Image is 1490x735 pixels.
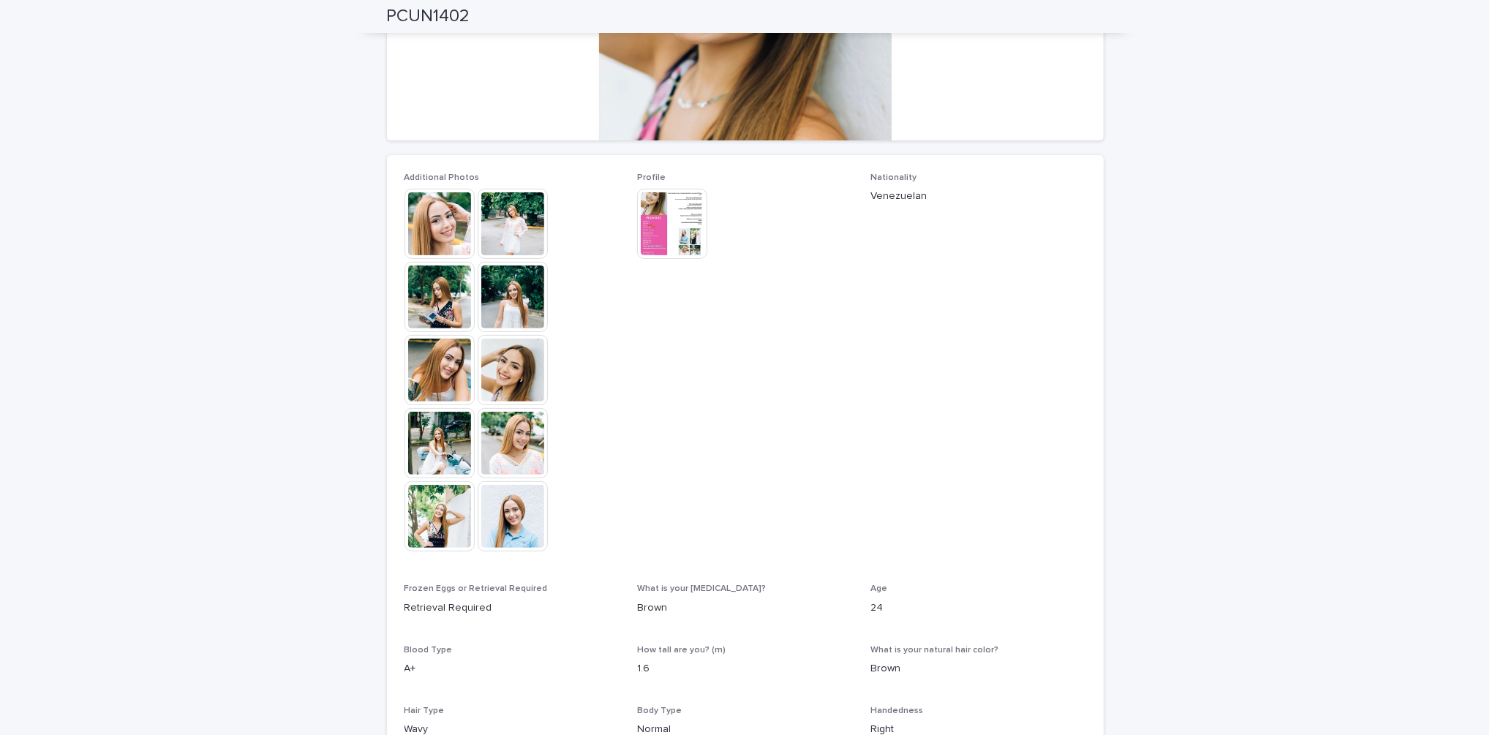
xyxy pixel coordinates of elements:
p: 24 [870,600,1086,616]
span: Handedness [870,706,923,715]
span: How tall are you? (m) [637,646,726,655]
p: A+ [405,661,620,676]
span: Profile [637,173,666,182]
span: Frozen Eggs or Retrieval Required [405,584,548,593]
p: Brown [637,600,853,616]
p: Venezuelan [870,189,1086,204]
h2: PCUN1402 [387,6,470,27]
span: What is your natural hair color? [870,646,998,655]
span: Nationality [870,173,917,182]
span: What is your [MEDICAL_DATA]? [637,584,766,593]
p: Brown [870,661,1086,676]
span: Age [870,584,887,593]
span: Additional Photos [405,173,480,182]
p: Retrieval Required [405,600,620,616]
span: Body Type [637,706,682,715]
span: Hair Type [405,706,445,715]
span: Blood Type [405,646,453,655]
p: 1.6 [637,661,853,676]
